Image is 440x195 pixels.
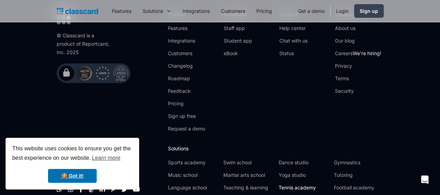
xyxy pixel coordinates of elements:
[215,3,251,19] a: Customers
[335,50,381,57] a: CareersWe're hiring!
[57,6,98,16] a: home
[334,172,384,179] a: Tutoring
[279,172,328,179] a: Yoga studio
[177,3,215,19] a: Integrations
[335,88,381,95] a: Security
[91,153,121,163] a: learn more about cookies
[137,3,177,19] div: Solutions
[330,3,354,19] a: Login
[335,62,381,69] a: Privacy
[168,37,205,44] a: Integrations
[57,31,112,57] div: © Classcard is a product of Reportcard, Inc. 2025
[335,37,381,44] a: Our blog
[12,144,133,163] span: This website uses cookies to ensure you get the best experience on our website.
[416,171,433,188] iframe: Intercom live chat
[279,184,328,191] a: Tennis academy
[279,50,307,57] a: Status
[353,50,381,56] span: We're hiring!
[354,4,384,18] a: Sign up
[106,3,137,19] a: Features
[168,50,205,57] a: Customers
[223,184,273,191] a: Teaching & learning
[168,113,205,120] a: Sign up free
[143,7,163,15] div: Solutions
[360,7,378,15] div: Sign up
[334,184,384,191] a: Football academy
[168,125,205,132] a: Request a demo
[223,172,273,179] a: Martial arts school
[48,169,97,183] a: dismiss cookie message
[168,184,218,191] a: Language school
[279,25,307,32] a: Help center
[224,37,252,44] a: Student app
[293,3,330,19] a: Get a demo
[168,75,205,82] a: Roadmap
[279,37,307,44] a: Chat with us
[168,159,218,166] a: Sports academy
[6,138,139,189] div: cookieconsent
[279,159,328,166] a: Dance studio
[168,100,205,107] a: Pricing
[251,3,278,19] a: Pricing
[224,50,252,57] a: eBook
[335,25,381,32] a: About us
[334,159,384,166] a: Gymnastics
[168,25,205,32] a: Features
[168,62,205,69] a: Changelog
[168,172,218,179] a: Music school
[168,145,384,152] h2: Solutions
[335,75,381,82] a: Terms
[223,159,273,166] a: Swim school
[168,88,205,95] a: Feedback
[224,25,252,32] a: Staff app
